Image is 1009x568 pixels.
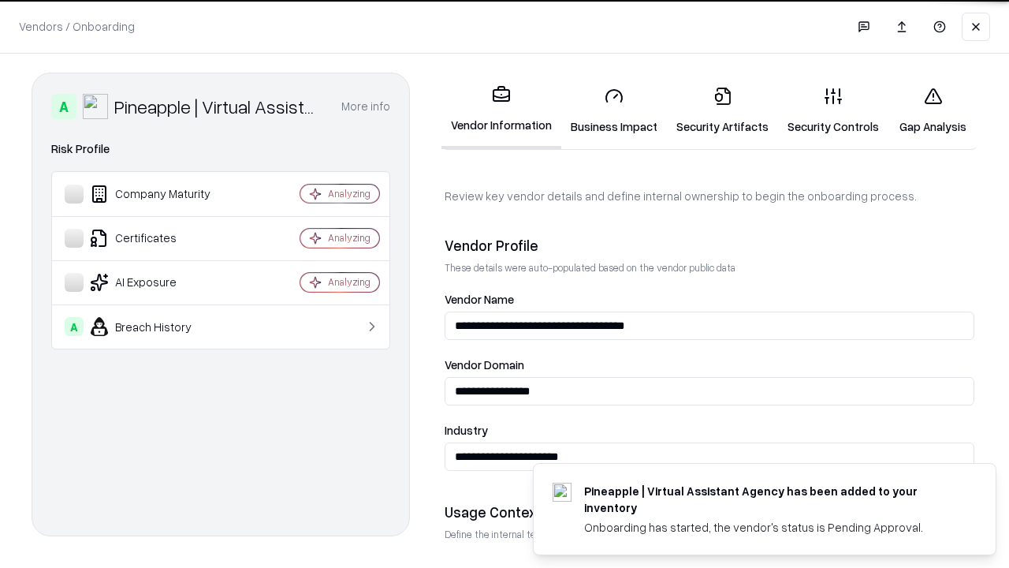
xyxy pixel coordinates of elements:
[114,94,322,119] div: Pineapple | Virtual Assistant Agency
[65,229,253,248] div: Certificates
[445,424,974,436] label: Industry
[441,73,561,149] a: Vendor Information
[65,273,253,292] div: AI Exposure
[445,236,974,255] div: Vendor Profile
[584,519,958,536] div: Onboarding has started, the vendor's status is Pending Approval.
[51,94,76,119] div: A
[553,483,572,502] img: trypineapple.com
[584,483,958,516] div: Pineapple | Virtual Assistant Agency has been added to your inventory
[65,317,84,336] div: A
[445,261,974,275] p: These details were auto-populated based on the vendor public data
[341,92,390,121] button: More info
[667,74,778,148] a: Security Artifacts
[445,528,974,541] p: Define the internal team and reason for using this vendor. This helps assess business relevance a...
[561,74,667,148] a: Business Impact
[888,74,977,148] a: Gap Analysis
[445,503,974,521] div: Usage Context
[51,140,390,159] div: Risk Profile
[19,18,135,35] p: Vendors / Onboarding
[778,74,888,148] a: Security Controls
[445,188,974,204] p: Review key vendor details and define internal ownership to begin the onboarding process.
[65,185,253,204] div: Company Maturity
[445,293,974,305] label: Vendor Name
[445,359,974,371] label: Vendor Domain
[328,231,370,245] div: Analyzing
[65,317,253,336] div: Breach History
[328,275,370,289] div: Analyzing
[83,94,108,119] img: Pineapple | Virtual Assistant Agency
[328,187,370,200] div: Analyzing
